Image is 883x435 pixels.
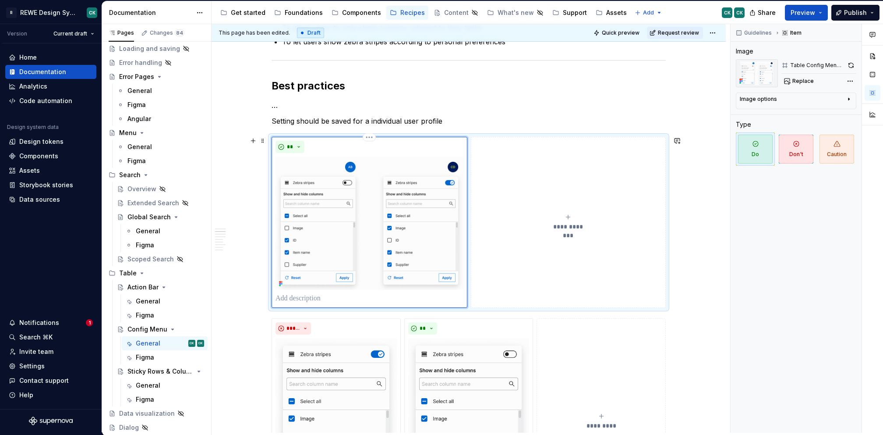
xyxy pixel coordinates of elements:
[790,62,844,69] div: Table Config Menu / Do / 1
[430,6,482,20] a: Content
[758,8,776,17] span: Share
[127,185,156,193] div: Overview
[400,8,425,17] div: Recipes
[285,8,323,17] div: Foundations
[7,30,27,37] div: Version
[105,70,208,84] a: Error Pages
[136,227,160,235] div: General
[127,143,152,151] div: General
[105,266,208,280] div: Table
[136,381,160,390] div: General
[777,132,816,166] button: Don't
[271,6,326,20] a: Foundations
[136,339,160,348] div: General
[105,126,208,140] a: Menu
[817,132,856,166] button: Caution
[5,135,96,149] a: Design tokens
[5,193,96,207] a: Data sources
[736,47,753,56] div: Image
[643,9,654,16] span: Add
[781,75,818,87] button: Replace
[19,318,59,327] div: Notifications
[119,423,139,432] div: Dialog
[127,199,179,207] div: Extended Search
[5,178,96,192] a: Storybook stories
[127,100,146,109] div: Figma
[19,82,47,91] div: Analytics
[549,6,590,20] a: Support
[791,8,815,17] span: Preview
[122,392,208,406] a: Figma
[119,128,137,137] div: Menu
[136,311,154,320] div: Figma
[785,5,828,21] button: Preview
[498,8,534,17] div: What's new
[113,112,208,126] a: Angular
[105,42,208,56] a: Loading and saving
[5,316,96,330] button: Notifications1
[632,7,665,19] button: Add
[5,149,96,163] a: Components
[119,44,180,53] div: Loading and saving
[136,297,160,306] div: General
[792,78,814,85] span: Replace
[113,252,208,266] a: Scoped Search
[342,8,381,17] div: Components
[113,322,208,336] a: Config Menu
[19,195,60,204] div: Data sources
[119,58,162,67] div: Error handling
[109,29,134,36] div: Pages
[272,116,666,126] p: Setting should be saved for a individual user profile
[19,347,53,356] div: Invite team
[591,27,643,39] button: Quick preview
[272,79,666,93] h2: Best practices
[592,6,630,20] a: Assets
[109,8,192,17] div: Documentation
[779,135,813,164] span: Don't
[113,196,208,210] a: Extended Search
[127,325,167,334] div: Config Menu
[113,140,208,154] a: General
[7,124,59,131] div: Design system data
[231,8,265,17] div: Get started
[563,8,587,17] div: Support
[122,378,208,392] a: General
[127,255,174,264] div: Scoped Search
[275,157,463,290] img: c2fe4e13-882e-47e6-b53a-5359c7f6a7aa.png
[122,350,208,364] a: Figma
[127,283,159,292] div: Action Bar
[53,30,87,37] span: Current draft
[444,8,469,17] div: Content
[602,29,639,36] span: Quick preview
[113,280,208,294] a: Action Bar
[86,319,93,326] span: 1
[740,96,777,103] div: Image options
[127,114,151,123] div: Angular
[19,96,72,105] div: Code automation
[5,374,96,388] button: Contact support
[122,238,208,252] a: Figma
[5,65,96,79] a: Documentation
[736,120,751,129] div: Type
[736,132,775,166] button: Do
[606,8,627,17] div: Assets
[819,135,854,164] span: Caution
[736,59,778,87] img: c2fe4e13-882e-47e6-b53a-5359c7f6a7aa.png
[5,164,96,178] a: Assets
[105,168,208,182] div: Search
[122,224,208,238] a: General
[2,3,100,22] button: RREWE Design SystemCK
[49,28,98,40] button: Current draft
[136,395,154,404] div: Figma
[119,171,141,179] div: Search
[844,8,867,17] span: Publish
[127,157,146,165] div: Figma
[105,406,208,421] a: Data visualization
[122,308,208,322] a: Figma
[19,333,53,342] div: Search ⌘K
[297,28,324,38] div: Draft
[127,213,171,221] div: Global Search
[19,391,33,399] div: Help
[198,339,203,348] div: CK
[19,152,58,160] div: Components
